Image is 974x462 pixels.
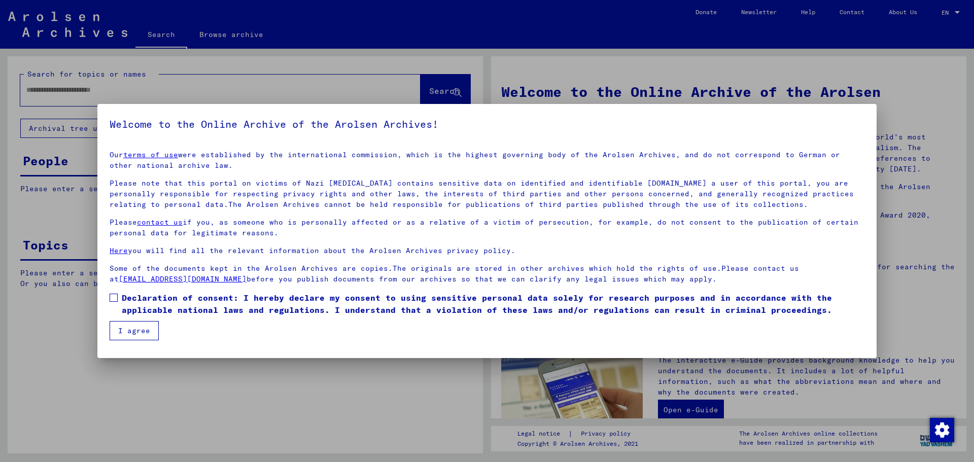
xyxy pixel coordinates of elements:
img: Change consent [930,418,954,442]
a: contact us [137,218,183,227]
p: Please note that this portal on victims of Nazi [MEDICAL_DATA] contains sensitive data on identif... [110,178,864,210]
a: Here [110,246,128,255]
a: [EMAIL_ADDRESS][DOMAIN_NAME] [119,274,247,283]
button: I agree [110,321,159,340]
p: Please if you, as someone who is personally affected or as a relative of a victim of persecution,... [110,217,864,238]
h5: Welcome to the Online Archive of the Arolsen Archives! [110,116,864,132]
a: terms of use [123,150,178,159]
p: Our were established by the international commission, which is the highest governing body of the ... [110,150,864,171]
span: Declaration of consent: I hereby declare my consent to using sensitive personal data solely for r... [122,292,864,316]
p: you will find all the relevant information about the Arolsen Archives privacy policy. [110,245,864,256]
p: Some of the documents kept in the Arolsen Archives are copies.The originals are stored in other a... [110,263,864,285]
